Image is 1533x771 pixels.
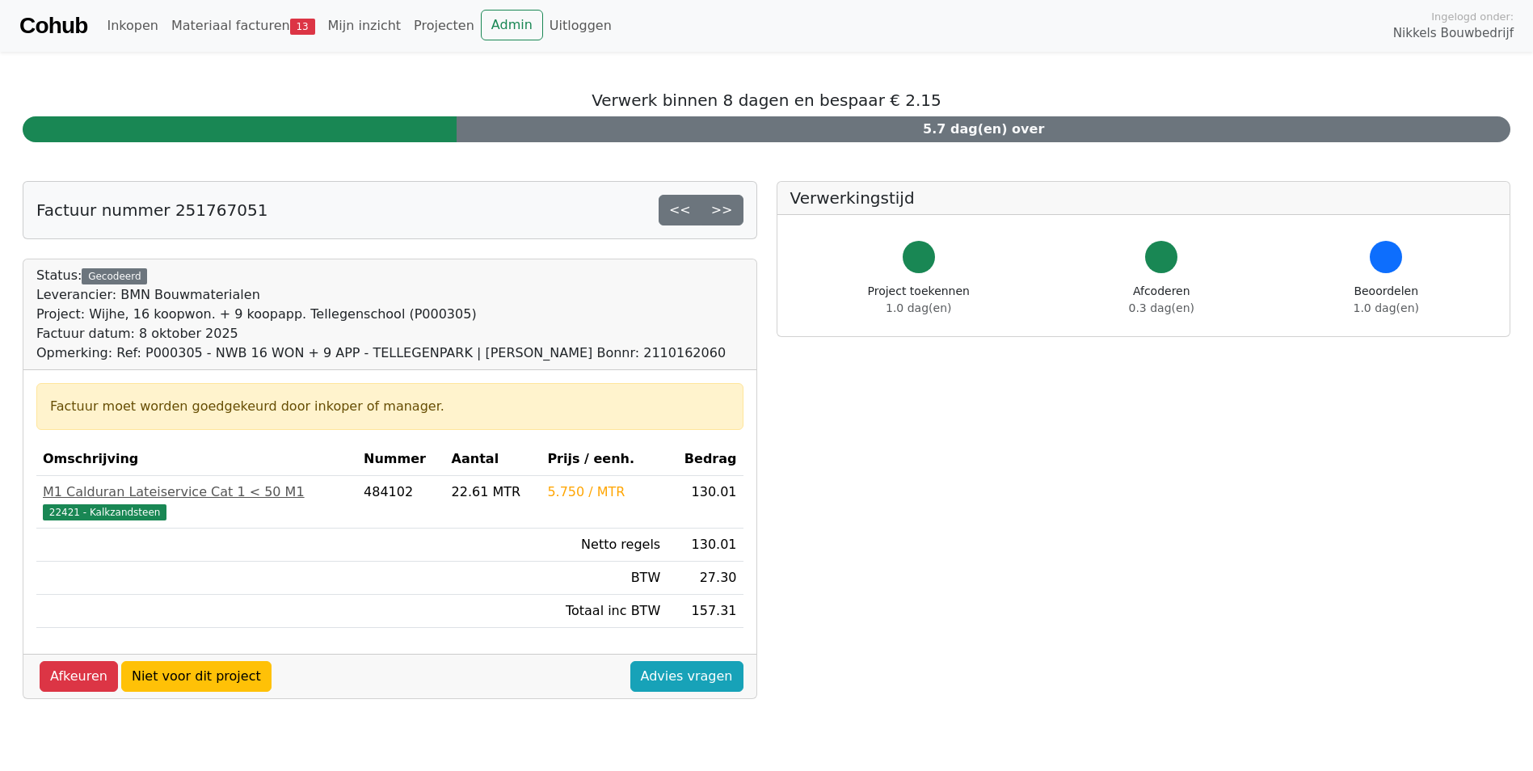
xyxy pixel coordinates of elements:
a: Afkeuren [40,661,118,692]
a: Uitloggen [543,10,618,42]
a: Admin [481,10,543,40]
td: BTW [541,562,667,595]
th: Omschrijving [36,443,357,476]
h5: Verwerk binnen 8 dagen en bespaar € 2.15 [23,91,1510,110]
td: 484102 [357,476,445,529]
th: Nummer [357,443,445,476]
th: Prijs / eenh. [541,443,667,476]
a: << [659,195,701,225]
div: Afcoderen [1129,283,1194,317]
div: Gecodeerd [82,268,147,284]
a: Projecten [407,10,481,42]
td: 130.01 [667,529,743,562]
span: Nikkels Bouwbedrijf [1393,24,1514,43]
div: 5.750 / MTR [547,482,660,502]
div: M1 Calduran Lateiservice Cat 1 < 50 M1 [43,482,351,502]
td: 157.31 [667,595,743,628]
td: Totaal inc BTW [541,595,667,628]
div: Beoordelen [1354,283,1419,317]
a: Cohub [19,6,87,45]
div: Leverancier: BMN Bouwmaterialen [36,285,726,305]
span: 0.3 dag(en) [1129,301,1194,314]
div: 22.61 MTR [452,482,535,502]
a: Advies vragen [630,661,743,692]
div: Project toekennen [868,283,970,317]
span: 1.0 dag(en) [886,301,951,314]
div: 5.7 dag(en) over [457,116,1510,142]
span: 22421 - Kalkzandsteen [43,504,166,520]
span: 1.0 dag(en) [1354,301,1419,314]
a: Mijn inzicht [322,10,408,42]
div: Status: [36,266,726,363]
h5: Factuur nummer 251767051 [36,200,267,220]
a: Materiaal facturen13 [165,10,322,42]
a: Niet voor dit project [121,661,272,692]
div: Project: Wijhe, 16 koopwon. + 9 koopapp. Tellegenschool (P000305) [36,305,726,324]
h5: Verwerkingstijd [790,188,1497,208]
a: M1 Calduran Lateiservice Cat 1 < 50 M122421 - Kalkzandsteen [43,482,351,521]
td: 27.30 [667,562,743,595]
div: Factuur datum: 8 oktober 2025 [36,324,726,343]
div: Opmerking: Ref: P000305 - NWB 16 WON + 9 APP - TELLEGENPARK | [PERSON_NAME] Bonnr: 2110162060 [36,343,726,363]
th: Bedrag [667,443,743,476]
a: >> [701,195,743,225]
span: Ingelogd onder: [1431,9,1514,24]
div: Factuur moet worden goedgekeurd door inkoper of manager. [50,397,730,416]
td: Netto regels [541,529,667,562]
td: 130.01 [667,476,743,529]
th: Aantal [445,443,541,476]
a: Inkopen [100,10,164,42]
span: 13 [290,19,315,35]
